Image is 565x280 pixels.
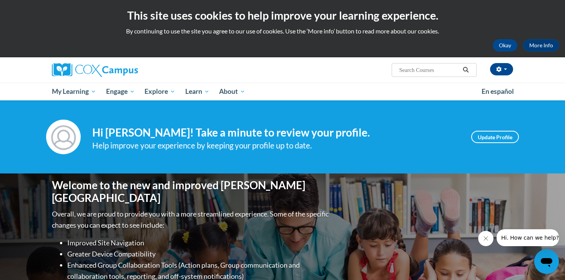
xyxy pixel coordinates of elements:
a: Explore [140,83,180,100]
div: Help improve your experience by keeping your profile up to date. [92,139,460,152]
span: About [219,87,245,96]
iframe: Message from company [497,229,559,246]
li: Improved Site Navigation [67,237,331,248]
p: Overall, we are proud to provide you with a more streamlined experience. Some of the specific cha... [52,208,331,231]
span: My Learning [52,87,96,96]
a: Learn [180,83,214,100]
a: More Info [523,39,559,52]
li: Greater Device Compatibility [67,248,331,260]
a: Engage [101,83,140,100]
h1: Welcome to the new and improved [PERSON_NAME][GEOGRAPHIC_DATA] [52,179,331,205]
img: Cox Campus [52,63,138,77]
a: Update Profile [471,131,519,143]
span: Explore [145,87,175,96]
div: Main menu [40,83,525,100]
button: Search [460,65,472,75]
span: Engage [106,87,135,96]
a: My Learning [47,83,101,100]
a: About [214,83,251,100]
h4: Hi [PERSON_NAME]! Take a minute to review your profile. [92,126,460,139]
p: By continuing to use the site you agree to our use of cookies. Use the ‘More info’ button to read... [6,27,559,35]
button: Okay [493,39,517,52]
iframe: Button to launch messaging window [534,249,559,274]
a: Cox Campus [52,63,198,77]
h2: This site uses cookies to help improve your learning experience. [6,8,559,23]
span: En español [482,87,514,95]
img: Profile Image [46,120,81,154]
span: Learn [185,87,209,96]
a: En español [477,83,519,100]
button: Account Settings [490,63,513,75]
iframe: Close message [478,231,494,246]
input: Search Courses [399,65,460,75]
